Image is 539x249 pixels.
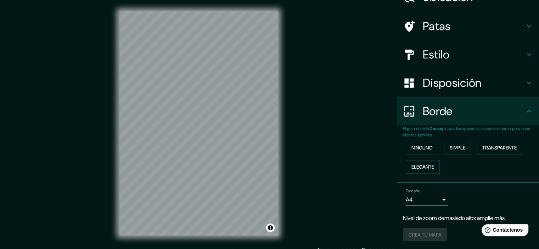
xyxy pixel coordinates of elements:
[423,19,451,34] font: Patas
[476,221,531,241] iframe: Lanzador de widgets de ayuda
[403,126,530,138] font: : puedes opacar las capas del marco para crear efectos geniales.
[406,194,448,205] div: A4
[397,12,539,40] div: Patas
[423,47,449,62] font: Estilo
[444,141,471,154] button: Simple
[406,196,413,203] font: A4
[266,223,275,232] button: Activar o desactivar atribución
[423,75,481,90] font: Disposición
[403,214,505,222] font: Nivel de zoom demasiado alto: amplíe más
[119,11,278,236] canvas: Mapa
[423,104,453,119] font: Borde
[397,97,539,125] div: Borde
[411,164,434,170] font: Elegante
[477,141,522,154] button: Transparente
[406,160,440,174] button: Elegante
[411,145,433,151] font: Ninguno
[482,145,517,151] font: Transparente
[397,69,539,97] div: Disposición
[406,188,420,194] font: Tamaño
[450,145,465,151] font: Simple
[406,141,438,154] button: Ninguno
[397,40,539,69] div: Estilo
[403,126,429,131] font: Elige un borde.
[429,126,446,131] font: Consejo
